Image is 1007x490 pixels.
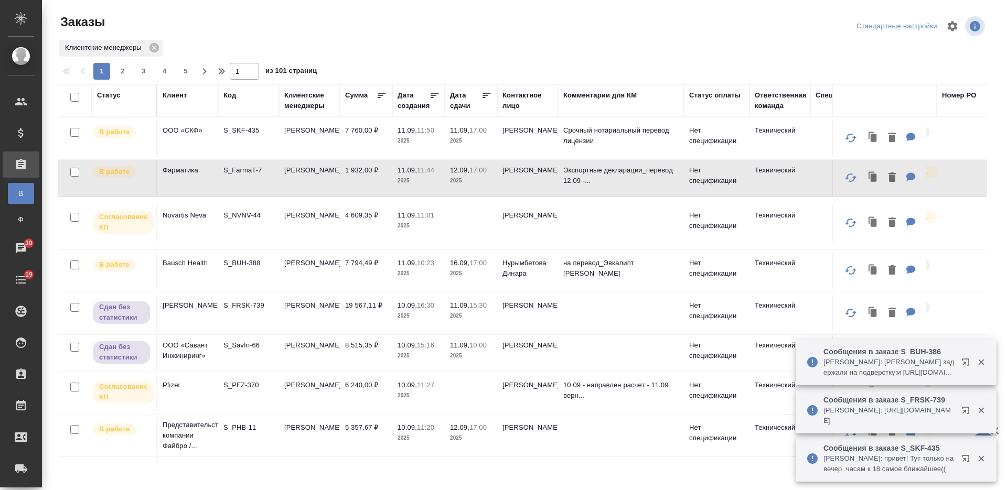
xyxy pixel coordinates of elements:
div: Выставляет ПМ, когда заказ сдан КМу, но начисления еще не проведены [92,340,151,365]
span: Настроить таблицу [940,14,965,39]
p: 11:01 [417,211,434,219]
button: Обновить [838,300,863,325]
p: В работе [99,424,130,434]
button: Клонировать [863,127,883,149]
p: S_SKF-435 [223,125,274,136]
p: 10.09 - направлен расчет - 11.09 верн... [563,380,679,401]
p: 11.09, [398,166,417,174]
p: В работе [99,167,130,177]
span: 19 [19,269,39,280]
p: 2025 [398,433,440,443]
p: S_PHB-11 [223,422,274,433]
p: 17:00 [469,166,487,174]
span: 30 [19,238,39,248]
p: 16:30 [417,301,434,309]
p: 2025 [450,136,492,146]
p: 15:30 [469,301,487,309]
button: 3 [135,63,152,80]
p: 16.09, [450,259,469,267]
button: Клонировать [863,302,883,324]
td: [PERSON_NAME] [497,205,558,242]
td: [PERSON_NAME] [279,205,340,242]
p: 10.09, [398,301,417,309]
p: 17:00 [469,423,487,431]
p: Экспортные декларации_перевод 12.09 -... [563,165,679,186]
button: Удалить [883,127,901,149]
p: на перевод_Эвкалипт [PERSON_NAME] [563,258,679,279]
td: Нет спецификации [684,253,749,289]
td: 19 567,11 ₽ [340,295,392,332]
p: 2025 [450,176,492,186]
div: Комментарии для КМ [563,90,637,101]
button: 4 [156,63,173,80]
p: 10.09, [398,381,417,389]
td: 5 357,67 ₽ [340,417,392,454]
td: [PERSON_NAME] [497,375,558,411]
p: 10.09, [398,423,417,431]
p: 2025 [398,136,440,146]
td: Нет спецификации [684,417,749,454]
p: 15:16 [417,341,434,349]
p: В работе [99,259,130,270]
p: [PERSON_NAME] [163,300,213,311]
p: Клиентские менеджеры [65,42,145,53]
p: Согласование КП [99,382,148,402]
p: Bausch Health [163,258,213,268]
p: 2025 [398,351,440,361]
span: Ф [13,214,29,225]
td: 1 932,00 ₽ [340,160,392,197]
div: Клиентские менеджеры [59,40,163,57]
p: 11.09, [450,301,469,309]
p: 2025 [450,268,492,279]
p: 2025 [398,311,440,321]
p: [PERSON_NAME]: [URL][DOMAIN_NAME] [823,405,955,426]
p: 11.09, [450,341,469,349]
td: 7 760,00 ₽ [340,120,392,157]
p: Сообщения в заказе S_FRSK-739 [823,395,955,405]
p: 11.09, [450,126,469,134]
p: S_FarmaT-7 [223,165,274,176]
td: [PERSON_NAME] [497,160,558,197]
td: [PERSON_NAME] [279,335,340,372]
p: 11:27 [417,381,434,389]
td: Технический [749,295,810,332]
td: Технический [749,205,810,242]
td: Технический [749,120,810,157]
td: [PERSON_NAME] [497,417,558,454]
div: Статус оплаты [689,90,741,101]
p: Pfizer [163,380,213,390]
button: Открыть в новой вкладке [955,352,980,377]
span: 2 [114,66,131,77]
td: Технический [749,160,810,197]
p: Сообщения в заказе S_SKF-435 [823,443,955,453]
div: Ответственная команда [755,90,807,111]
p: ООО «Савант Инжиниринг» [163,340,213,361]
p: 2025 [450,433,492,443]
button: Для КМ: на перевод_Эвкалипт М [901,260,921,281]
td: 8 515,35 ₽ [340,335,392,372]
p: 10:23 [417,259,434,267]
p: 11:50 [417,126,434,134]
button: Закрыть [970,454,992,463]
p: 11.09, [398,211,417,219]
p: Сообщения в заказе S_BUH-386 [823,346,955,357]
button: Обновить [838,258,863,283]
p: S_FRSK-739 [223,300,274,311]
p: Novartis Neva [163,210,213,221]
p: Срочный нотариальный перевод лицензии [563,125,679,146]
div: Выставляет ПМ после принятия заказа от КМа [92,422,151,437]
div: Дата сдачи [450,90,481,111]
p: Согласование КП [99,212,148,233]
td: 7 794,49 ₽ [340,253,392,289]
button: Закрыть [970,357,992,367]
td: 4 609,35 ₽ [340,205,392,242]
p: 11:20 [417,423,434,431]
div: Выставляется автоматически для первых 3 заказов нового контактного лица. Особое внимание [871,210,931,224]
button: Обновить [838,125,863,150]
div: Код [223,90,236,101]
div: Выставляет ПМ, когда заказ сдан КМу, но начисления еще не проведены [92,300,151,325]
p: 2025 [398,268,440,279]
div: Номер PO [942,90,976,101]
div: Статус [97,90,121,101]
a: 30 [3,235,39,262]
